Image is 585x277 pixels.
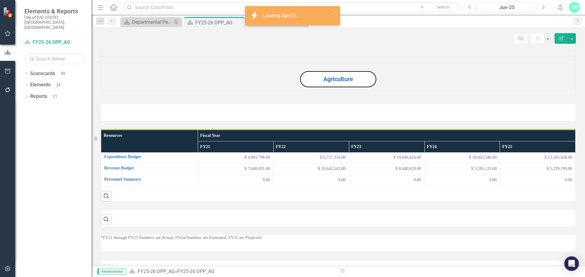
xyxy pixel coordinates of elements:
[263,177,270,183] span: 9.00
[565,177,573,183] span: 9.00
[393,154,421,161] span: $ 19,046,424.00
[54,82,63,88] div: 29
[414,177,421,183] span: 9.00
[123,2,460,13] input: Search ClearPoint...
[101,164,198,175] td: Double-Click to Edit Right Click for Context Menu
[273,175,349,186] td: Double-Click to Edit
[471,166,497,172] span: $ 3,285,132.00
[273,164,349,175] td: Double-Click to Edit
[480,4,534,11] div: Jun-25
[500,152,575,164] td: Double-Click to Edit
[244,166,270,172] span: $ 7,648,691.00
[101,175,198,186] td: Double-Click to Edit Right Click for Context Menu
[2,6,14,18] img: ClearPoint Strategy
[195,19,243,26] div: FY25-26 DPP_AG
[138,268,175,274] a: FY25-26 DPP_AG
[437,5,450,9] span: Search
[424,175,500,186] td: Double-Click to Edit
[58,71,68,76] div: 99
[97,268,126,275] span: Administrator
[129,268,334,275] div: »
[547,166,572,172] span: $ 5,239,199.00
[30,93,47,100] a: Reports
[198,152,273,164] td: Double-Click to Edit
[300,71,376,87] button: Agriculture
[104,166,194,170] a: Revenue Budget
[500,175,575,186] td: Double-Click to Edit
[428,3,458,12] button: Search
[424,164,500,175] td: Double-Click to Edit
[320,154,346,161] span: $ 6,737,354.00
[544,154,572,161] span: $ 13,105,438.00
[30,70,55,77] a: Scorecards
[349,152,424,164] td: Double-Click to Edit
[24,39,85,46] a: FY25-26 DPP_AG
[333,9,338,16] button: close
[101,235,576,241] p: *FY21 through FY23 Numbers are Actual; FY24 Numbers are Estimated; FY25 are Projected
[273,152,349,164] td: Double-Click to Edit
[244,154,270,161] span: $ 4,901,798.00
[177,268,214,274] div: FY25-26 DPP_AG
[122,18,172,26] a: Departmental Performance Plans
[24,15,85,30] small: City of [US_STATE][GEOGRAPHIC_DATA], [GEOGRAPHIC_DATA]
[469,154,497,161] span: $ 10,663,546.00
[198,164,273,175] td: Double-Click to Edit
[104,177,194,182] a: Personnel Summary
[564,256,579,271] div: Open Intercom Messenger
[24,8,85,15] span: Elements & Reports
[349,175,424,186] td: Double-Click to Edit
[263,12,301,19] div: Loading Apr-25...
[349,164,424,175] td: Double-Click to Edit
[395,166,421,172] span: $ 8,440,629.00
[323,75,353,83] a: Agriculture
[132,18,172,26] div: Departmental Performance Plans
[424,152,500,164] td: Double-Click to Edit
[198,175,273,186] td: Double-Click to Edit
[500,164,575,175] td: Double-Click to Edit
[104,154,194,159] a: Expenditure Budget
[50,94,60,99] div: 21
[489,177,497,183] span: 9.00
[101,152,198,164] td: Double-Click to Edit Right Click for Context Menu
[24,54,85,64] input: Search Below...
[477,2,536,13] button: Jun-25
[569,2,580,13] button: CW
[30,81,51,88] a: Elements
[338,177,346,183] span: 9.00
[318,166,346,172] span: $ 10,642,542.00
